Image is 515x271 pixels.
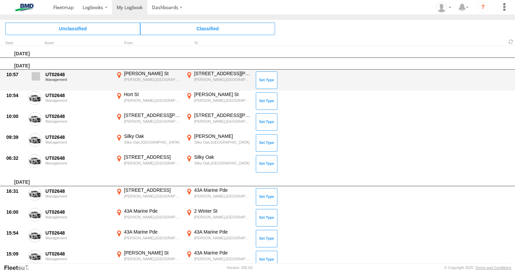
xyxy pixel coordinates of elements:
[46,194,111,198] div: Management
[124,257,181,261] div: [PERSON_NAME],[GEOGRAPHIC_DATA]
[46,134,111,140] div: UT02648
[124,229,181,235] div: 43A Marine Pde
[115,154,182,174] label: Click to View Event Location
[256,251,277,268] button: Click to Set
[6,209,25,215] div: 16:00
[124,91,181,97] div: Hort St
[46,230,111,236] div: UT02648
[6,134,25,140] div: 09:39
[124,98,181,103] div: [PERSON_NAME],[GEOGRAPHIC_DATA]
[7,4,42,11] img: bmd-logo.svg
[194,70,251,77] div: [STREET_ADDRESS][PERSON_NAME]
[5,23,140,35] span: Click to view Unclassified Trips
[46,78,111,82] div: Management
[140,23,275,35] span: Click to view Classified Trips
[124,154,181,160] div: [STREET_ADDRESS]
[185,41,252,45] div: To
[124,112,181,118] div: [STREET_ADDRESS][PERSON_NAME]
[46,92,111,98] div: UT02648
[194,250,251,256] div: 43A Marine Pde
[44,41,112,45] div: Asset
[194,91,251,97] div: [PERSON_NAME] St
[434,2,454,12] div: Jason Brodie
[6,188,25,194] div: 16:31
[185,70,252,90] label: Click to View Event Location
[115,70,182,90] label: Click to View Event Location
[185,229,252,248] label: Click to View Event Location
[194,187,251,193] div: 43A Marine Pde
[476,266,511,270] a: Terms and Conditions
[227,266,252,270] div: Version: 305.03
[6,71,25,78] div: 10:57
[124,161,181,165] div: [PERSON_NAME],[GEOGRAPHIC_DATA]
[185,133,252,153] label: Click to View Event Location
[478,2,488,13] i: ?
[194,236,251,240] div: [PERSON_NAME],[GEOGRAPHIC_DATA]
[115,133,182,153] label: Click to View Event Location
[46,209,111,215] div: UT02648
[256,113,277,131] button: Click to Set
[194,257,251,261] div: [PERSON_NAME],[GEOGRAPHIC_DATA]
[194,140,251,145] div: Silky Oak,[GEOGRAPHIC_DATA]
[6,251,25,257] div: 15:09
[185,250,252,269] label: Click to View Event Location
[194,229,251,235] div: 43A Marine Pde
[507,38,515,45] span: Refresh
[194,208,251,214] div: 2 Winter St
[256,92,277,110] button: Click to Set
[124,215,181,219] div: [PERSON_NAME],[GEOGRAPHIC_DATA]
[6,230,25,236] div: 15:54
[185,91,252,111] label: Click to View Event Location
[256,155,277,173] button: Click to Set
[185,154,252,174] label: Click to View Event Location
[115,112,182,132] label: Click to View Event Location
[194,133,251,139] div: [PERSON_NAME]
[6,92,25,98] div: 10:54
[194,194,251,199] div: [PERSON_NAME],[GEOGRAPHIC_DATA]
[124,208,181,214] div: 43A Marine Pde
[46,161,111,165] div: Management
[115,229,182,248] label: Click to View Event Location
[4,264,35,271] a: Visit our Website
[46,257,111,261] div: Management
[5,41,26,45] div: Click to Sort
[256,209,277,227] button: Click to Set
[194,161,251,165] div: Silky Oak,[GEOGRAPHIC_DATA]
[115,91,182,111] label: Click to View Event Location
[46,113,111,119] div: UT02648
[256,71,277,89] button: Click to Set
[46,98,111,102] div: Management
[444,266,511,270] div: © Copyright 2025 -
[185,208,252,228] label: Click to View Event Location
[124,140,181,145] div: Silky Oak,[GEOGRAPHIC_DATA]
[124,250,181,256] div: [PERSON_NAME] St
[124,187,181,193] div: [STREET_ADDRESS]
[46,155,111,161] div: UT02648
[124,194,181,199] div: [PERSON_NAME],[GEOGRAPHIC_DATA]
[185,187,252,207] label: Click to View Event Location
[124,70,181,77] div: [PERSON_NAME] St
[46,215,111,219] div: Management
[194,154,251,160] div: Silky Oak
[115,208,182,228] label: Click to View Event Location
[6,155,25,161] div: 06:32
[115,41,182,45] div: From
[124,119,181,124] div: [PERSON_NAME],[GEOGRAPHIC_DATA]
[46,251,111,257] div: UT02648
[256,230,277,247] button: Click to Set
[115,250,182,269] label: Click to View Event Location
[194,119,251,124] div: [PERSON_NAME],[GEOGRAPHIC_DATA]
[115,187,182,207] label: Click to View Event Location
[194,112,251,118] div: [STREET_ADDRESS][PERSON_NAME]
[6,113,25,119] div: 10:00
[194,77,251,82] div: [PERSON_NAME],[GEOGRAPHIC_DATA]
[46,119,111,123] div: Management
[185,112,252,132] label: Click to View Event Location
[46,71,111,78] div: UT02648
[256,188,277,206] button: Click to Set
[194,215,251,219] div: [PERSON_NAME],[GEOGRAPHIC_DATA]
[256,134,277,152] button: Click to Set
[46,188,111,194] div: UT02648
[124,133,181,139] div: Silky Oak
[46,236,111,240] div: Management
